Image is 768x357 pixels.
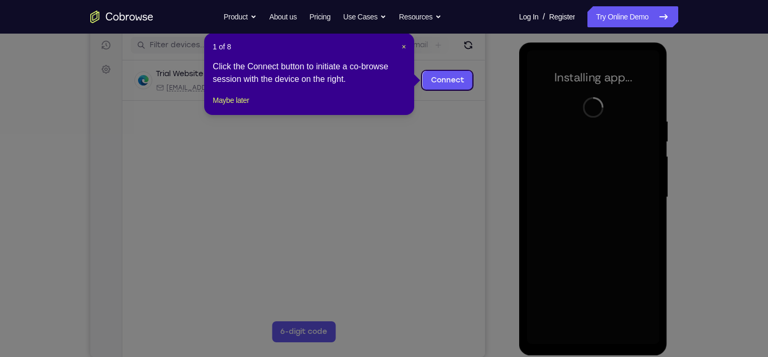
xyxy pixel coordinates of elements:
a: Pricing [309,6,330,27]
a: Settings [6,55,25,73]
span: / [543,10,545,23]
input: Filter devices... [59,35,192,45]
span: web@example.com [76,78,189,87]
a: Try Online Demo [587,6,678,27]
a: About us [269,6,297,27]
button: Product [224,6,257,27]
a: Connect [332,66,382,85]
a: Log In [519,6,539,27]
div: Open device details [32,55,395,96]
a: Sessions [6,30,25,49]
label: demo_id [208,35,241,45]
button: Refresh [370,31,386,48]
span: 1 of 8 [213,41,231,52]
a: Connect [6,6,25,25]
div: Trial Website [66,64,113,74]
div: Email [66,78,189,87]
div: Click the Connect button to initiate a co-browse session with the device on the right. [213,60,406,86]
a: Register [549,6,575,27]
div: App [195,78,260,87]
span: +11 more [266,78,293,87]
span: × [402,43,406,51]
label: Email [319,35,338,45]
button: Close Tour [402,41,406,52]
button: Resources [399,6,441,27]
div: New devices found. [118,68,120,70]
div: Online [117,65,144,73]
button: Maybe later [213,94,249,107]
span: Cobrowse demo [206,78,260,87]
h1: Connect [40,6,98,23]
button: 6-digit code [182,316,245,337]
a: Go to the home page [90,10,153,23]
button: Use Cases [343,6,386,27]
